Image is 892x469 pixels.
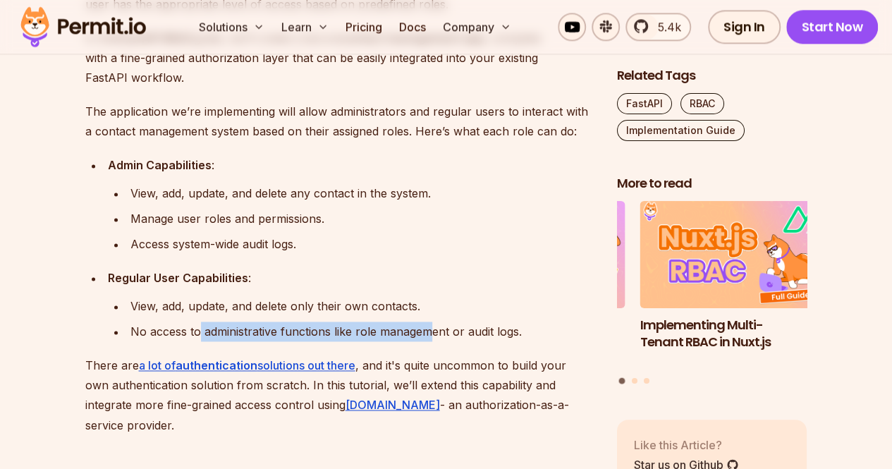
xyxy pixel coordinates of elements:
strong: Admin Capabilities [108,158,212,172]
p: Like this Article? [634,437,739,453]
div: Access system-wide audit logs. [130,234,594,254]
a: Implementation Guide [617,121,745,142]
h2: More to read [617,176,807,193]
div: : [108,155,594,175]
strong: Regular User Capabilities [108,271,248,285]
button: Go to slide 1 [619,378,625,384]
button: Learn [276,13,334,41]
div: Manage user roles and permissions. [130,209,594,229]
div: Posts [617,202,807,386]
button: Company [437,13,517,41]
button: Go to slide 3 [644,378,649,384]
div: No access to administrative functions like role management or audit logs. [130,322,594,341]
a: RBAC [680,94,724,115]
li: 3 of 3 [435,202,625,370]
a: Start Now [786,10,879,44]
img: Permit logo [14,3,152,51]
span: 5.4k [649,18,681,35]
button: Go to slide 2 [632,378,637,384]
h3: Implementing Multi-Tenant RBAC in Nuxt.js [640,317,831,352]
a: Pricing [340,13,388,41]
a: Sign In [708,10,781,44]
a: 5.4k [625,13,691,41]
div: View, add, update, and delete only their own contacts. [130,296,594,316]
img: Implementing Multi-Tenant RBAC in Nuxt.js [640,202,831,309]
div: View, add, update, and delete any contact in the system. [130,183,594,203]
p: The application we’re implementing will allow administrators and regular users to interact with a... [85,102,594,141]
button: Solutions [193,13,270,41]
h2: Related Tags [617,68,807,85]
div: : [108,268,594,288]
h3: Policy-Based Access Control (PBAC) Isn’t as Great as You Think [435,317,625,369]
img: Policy-Based Access Control (PBAC) Isn’t as Great as You Think [435,202,625,309]
a: FastAPI [617,94,672,115]
a: a lot ofauthenticationsolutions out there [139,358,355,372]
a: [DOMAIN_NAME] [346,398,440,412]
p: There are , and it's quite uncommon to build your own authentication solution from scratch. In th... [85,355,594,434]
a: Docs [393,13,432,41]
li: 1 of 3 [640,202,831,370]
p: In this guide, we’ll create a secure , complete with a fine-grained authorization layer that can ... [85,28,594,87]
strong: authentication [176,358,257,372]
